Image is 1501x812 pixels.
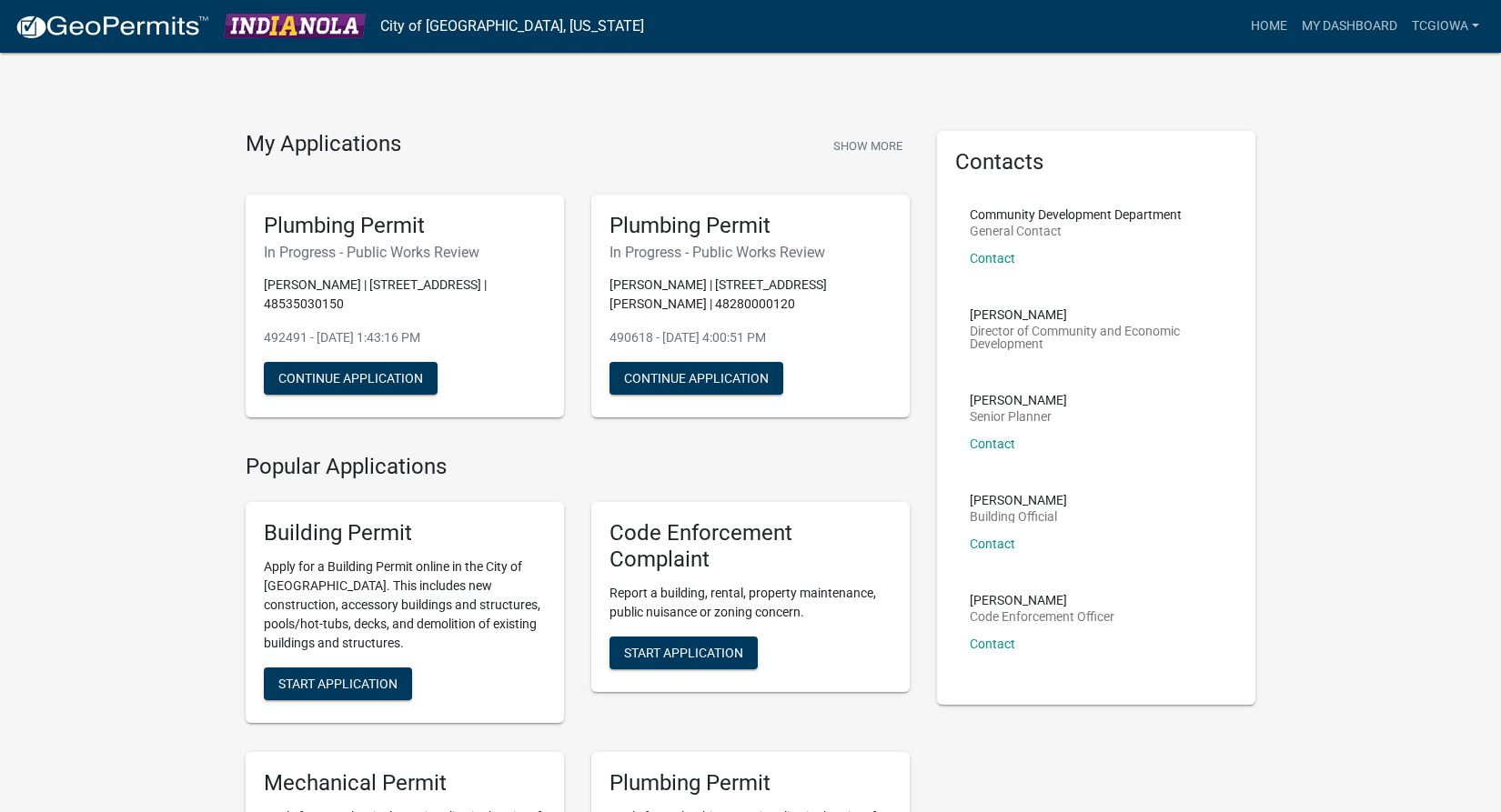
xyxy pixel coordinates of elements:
[609,244,892,261] h6: In Progress - Public Works Review
[970,225,1182,237] p: General Contact
[264,770,546,797] h5: Mechanical Permit
[970,251,1015,266] a: Contact
[609,213,892,239] h5: Plumbing Permit
[246,454,910,480] h4: Popular Applications
[955,149,1237,175] h5: Contacts
[609,362,783,395] button: Continue Application
[1244,9,1294,44] a: Home
[224,14,366,38] img: City of Indianola, Iowa
[264,557,546,653] p: Apply for a Building Permit online in the City of [GEOGRAPHIC_DATA]. This includes new constructi...
[970,410,1067,423] p: Senior Planner
[609,328,892,347] p: 490618 - [DATE] 4:00:51 PM
[1294,9,1405,44] a: My Dashboard
[609,520,892,573] h5: Code Enforcement Complaint
[970,536,1015,551] a: Contact
[624,645,743,659] span: Start Application
[970,325,1223,350] p: Director of Community and Economic Development
[970,394,1067,406] p: [PERSON_NAME]
[970,510,1067,523] p: Building Official
[264,213,546,239] h5: Plumbing Permit
[380,11,644,42] a: City of [GEOGRAPHIC_DATA], [US_STATE]
[609,637,758,669] button: Start Application
[264,667,412,700] button: Start Application
[264,520,546,546] h5: Building Permit
[609,770,892,797] h5: Plumbing Permit
[970,637,1015,651] a: Contact
[1405,9,1486,44] a: TcgIowa
[609,276,892,314] p: [PERSON_NAME] | [STREET_ADDRESS][PERSON_NAME] | 48280000120
[246,131,401,158] h4: My Applications
[609,584,892,622] p: Report a building, rental, property maintenance, public nuisance or zoning concern.
[970,594,1114,606] p: [PERSON_NAME]
[970,610,1114,623] p: Code Enforcement Officer
[264,276,546,314] p: [PERSON_NAME] | [STREET_ADDRESS] | 48535030150
[278,677,398,691] span: Start Application
[970,208,1182,221] p: Community Development Department
[264,328,546,347] p: 492491 - [DATE] 1:43:16 PM
[264,362,438,395] button: Continue Application
[970,494,1067,506] p: [PERSON_NAME]
[826,131,910,161] button: Show More
[970,436,1015,451] a: Contact
[970,308,1223,321] p: [PERSON_NAME]
[264,244,546,261] h6: In Progress - Public Works Review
